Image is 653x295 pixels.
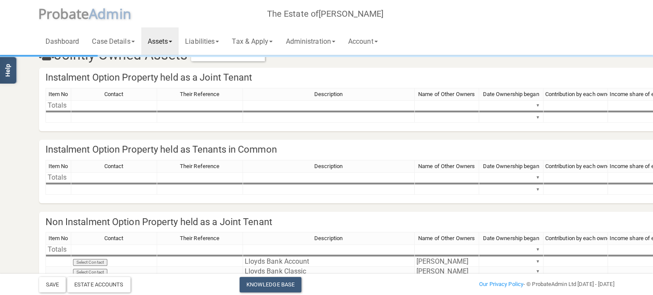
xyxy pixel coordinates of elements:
span: dmin [97,4,131,23]
span: P [38,4,89,23]
span: Item No [49,235,68,241]
div: ▼ [535,257,541,266]
td: Totals [46,244,71,255]
span: robate [46,4,89,23]
span: Name of Other Owners [418,91,475,97]
a: Administration [279,27,341,55]
button: Save [39,277,66,292]
td: Lloyds Bank Classic [243,267,415,277]
span: Contribution by each owner [545,235,612,241]
span: Their Reference [180,163,220,169]
div: ▼ [535,267,541,276]
a: Dashboard [39,27,86,55]
span: Description [314,235,343,241]
span: Contribution by each owner [545,91,612,97]
span: Their Reference [180,235,220,241]
span: Item No [49,91,68,97]
div: ▼ [535,113,541,122]
div: ▼ [535,101,541,110]
td: [PERSON_NAME] [415,267,479,277]
span: Description [314,91,343,97]
a: Our Privacy Policy [479,281,523,287]
div: ▼ [535,185,541,194]
span: Date Ownership began [483,91,539,97]
div: ▼ [535,245,541,254]
span: Name of Other Owners [418,163,475,169]
td: Lloyds Bank Account [243,257,415,267]
div: Estate Accounts [67,277,131,292]
a: Account [342,27,384,55]
span: Date Ownership began [483,163,539,169]
span: Contact [104,91,124,97]
span: Date Ownership began [483,235,539,241]
span: Contact [104,235,124,241]
a: Liabilities [179,27,225,55]
td: Totals [46,172,71,183]
div: ▼ [535,173,541,182]
span: Their Reference [180,91,220,97]
td: [PERSON_NAME] [415,257,479,267]
span: A [89,4,131,23]
span: Description [314,163,343,169]
div: - © ProbateAdmin Ltd [DATE] - [DATE] [425,279,621,289]
a: Knowledge Base [240,277,301,292]
span: Name of Other Owners [418,235,475,241]
span: Contact [104,163,124,169]
span: Item No [49,163,68,169]
td: Totals [46,100,71,111]
span: Contribution by each owner [545,163,612,169]
a: Tax & Apply [225,27,279,55]
a: Case Details [85,27,141,55]
a: Assets [141,27,179,55]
